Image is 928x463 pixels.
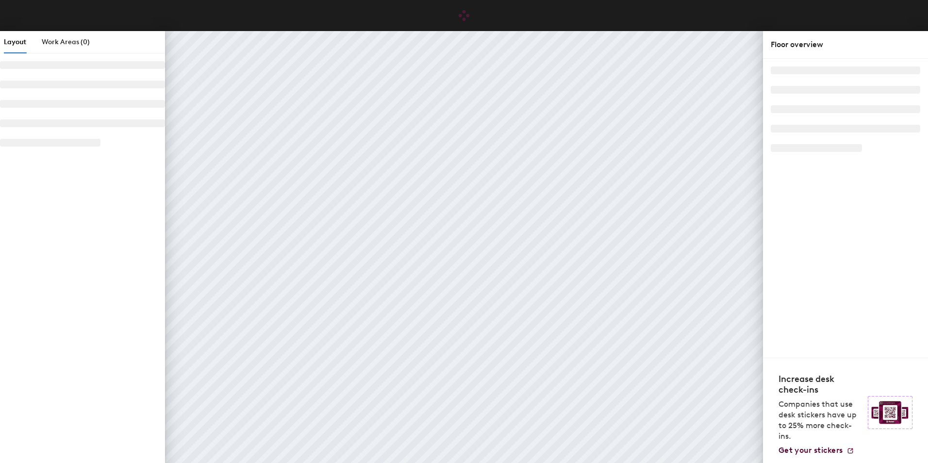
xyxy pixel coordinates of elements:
div: Floor overview [771,39,920,50]
p: Companies that use desk stickers have up to 25% more check-ins. [779,399,862,442]
img: Sticker logo [868,396,912,429]
a: Get your stickers [779,446,854,455]
h4: Increase desk check-ins [779,374,862,395]
span: Layout [4,38,26,46]
span: Get your stickers [779,446,843,455]
span: Work Areas (0) [42,38,90,46]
